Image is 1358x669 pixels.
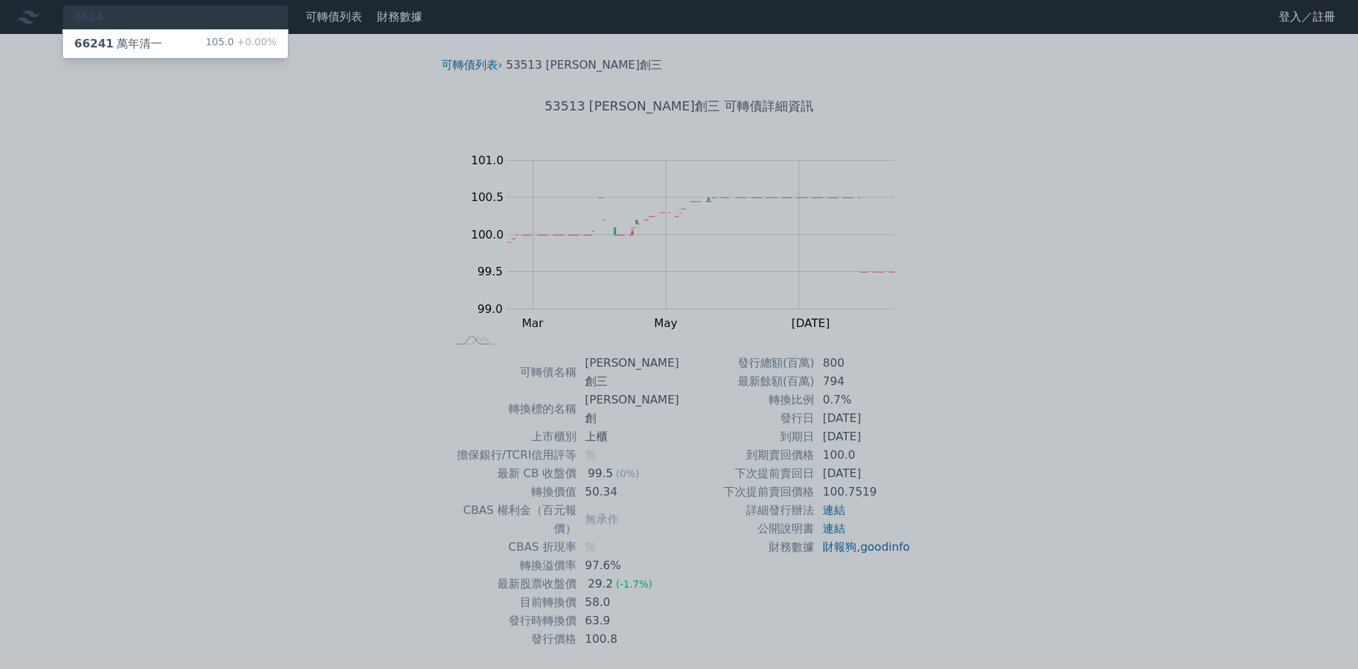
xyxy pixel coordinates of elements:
[74,35,162,52] div: 萬年清一
[63,30,288,58] a: 66241萬年清一 105.0+0.00%
[234,36,277,47] span: +0.00%
[1287,601,1358,669] div: 聊天小工具
[74,37,114,50] span: 66241
[206,35,277,52] div: 105.0
[1287,601,1358,669] iframe: Chat Widget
